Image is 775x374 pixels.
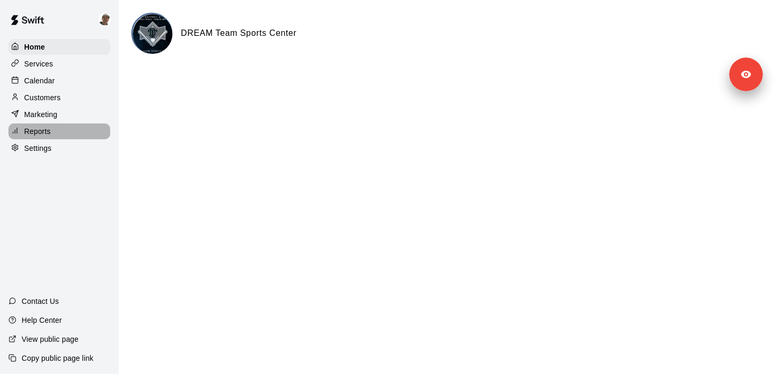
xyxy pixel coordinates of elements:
p: Calendar [24,75,55,86]
a: Marketing [8,107,110,122]
p: Home [24,42,45,52]
p: Help Center [22,315,62,325]
p: View public page [22,334,79,344]
p: Settings [24,143,52,154]
h6: DREAM Team Sports Center [181,26,297,40]
p: Marketing [24,109,57,120]
a: Reports [8,123,110,139]
p: Copy public page link [22,353,93,363]
a: Calendar [8,73,110,89]
a: Customers [8,90,110,106]
img: Patrick Moraw [99,13,111,25]
p: Services [24,59,53,69]
a: Services [8,56,110,72]
img: DREAM Team Sports Center logo [133,14,172,54]
div: Patrick Moraw [96,8,119,30]
p: Contact Us [22,296,59,306]
p: Reports [24,126,51,137]
a: Home [8,39,110,55]
a: Settings [8,140,110,156]
p: Customers [24,92,61,103]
